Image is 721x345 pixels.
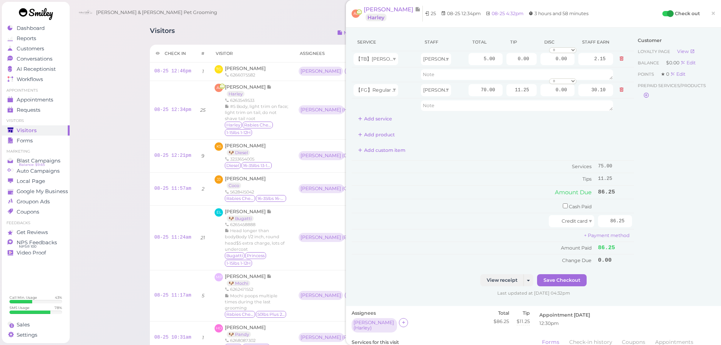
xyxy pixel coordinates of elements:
div: SMS Usage [9,305,30,310]
a: [PERSON_NAME] 🐶 Bugatti [225,209,272,221]
span: Get Reviews [17,229,48,236]
span: Note [267,273,272,279]
span: Groupon Ads [17,198,50,205]
span: Dashboard [17,25,45,31]
span: [PERSON_NAME] [225,273,267,279]
span: Note [267,209,272,214]
a: Edit [681,60,696,66]
a: [PERSON_NAME] Harley [364,6,423,22]
td: 11.25 [596,173,634,185]
i: 2 [202,186,204,192]
a: [PERSON_NAME] Coco [225,176,266,188]
a: Requests [2,105,70,115]
a: Reports [2,33,70,44]
i: 1 [202,69,204,74]
div: [PERSON_NAME] (Pandy) [299,333,346,343]
i: 25 [200,107,206,113]
span: Amount Due [555,189,592,196]
span: [PERSON_NAME] [364,6,415,13]
span: ★ 0 [661,71,670,77]
span: [PERSON_NAME] [423,87,464,93]
span: #5 Body, light trim on face; light trim on tail, do not shave tail root [225,104,288,121]
span: KS [215,142,223,151]
th: Service [352,33,419,51]
span: Workflows [17,76,43,83]
a: 08-25 12:21pm [154,153,192,158]
span: × [711,8,716,19]
td: 75.00 [596,161,634,173]
div: [PERSON_NAME] ( Harley ) [353,320,395,331]
li: Appointments [2,88,70,93]
a: Edit [670,71,685,77]
span: Points [638,72,655,77]
td: Cash Paid [352,199,596,213]
a: [PERSON_NAME] Harley [225,84,272,97]
span: Note [415,6,420,13]
span: Balance: $9.65 [19,162,45,168]
th: Staff earn [576,33,615,51]
label: Appointment [DATE] [539,312,590,318]
div: [PERSON_NAME] (Harley) [352,318,399,333]
span: [PERSON_NAME] [225,325,266,330]
li: Visitors [2,118,70,123]
th: Assignees [294,45,399,62]
span: Sales [17,322,30,328]
a: 08-25 4:32pm [492,11,523,16]
span: Blast Campaigns [17,158,61,164]
span: [PERSON_NAME] [225,143,266,148]
a: 08-25 12:34pm [154,107,192,112]
span: 【FG】Regular Dog Full Grooming (35 lbs or less) [356,87,470,93]
i: 1 [202,335,204,340]
a: [PERSON_NAME] 🐶 Diesel [225,143,266,155]
button: Add service [352,113,399,125]
div: 6265458888 [225,222,290,228]
div: $86.25 [494,318,509,325]
button: Add product [352,129,401,141]
div: [PERSON_NAME] [299,291,345,301]
div: 3233654005 [225,156,273,162]
a: 08-25 11:57am [154,186,192,191]
button: Save Checkout [537,274,587,286]
span: HO [215,324,223,333]
td: Tips [352,173,596,185]
a: Get Reviews [2,227,70,237]
a: [PERSON_NAME] [225,66,266,71]
span: Note [267,84,272,90]
span: AI Receptionist [17,66,56,72]
a: 08-25 11:24am [154,235,192,240]
span: Customers [17,45,44,52]
div: 6268087302 [225,337,271,343]
div: [PERSON_NAME] [299,67,345,76]
span: Coupons [17,209,39,215]
a: View [677,48,695,54]
td: 0.00 [596,254,634,266]
a: Coco [227,183,241,189]
label: Assignees [352,310,376,317]
th: Tip [505,33,539,51]
span: $0.00 [666,60,681,66]
div: [PERSON_NAME] [301,293,341,298]
span: EL [215,208,223,217]
span: [PERSON_NAME] [225,176,266,181]
a: Visitors [2,125,70,136]
a: 08-25 10:31am [154,335,192,340]
span: NPS® 100 [19,244,36,250]
div: Customer [638,37,712,44]
span: Credit card [562,218,587,224]
span: 16-35lbs 13-15H [241,162,272,169]
span: [PERSON_NAME] & [PERSON_NAME] Pet Grooming [96,2,217,23]
div: 43 % [55,295,62,300]
a: 08-25 12:46pm [154,69,192,74]
div: $11.25 [517,318,530,325]
span: JJ [215,175,223,184]
div: [PERSON_NAME] ( Coco ) [301,186,342,191]
span: Google My Business [17,188,68,195]
span: [PERSON_NAME] [225,209,267,214]
span: AL [352,9,360,18]
span: 86.25 [598,245,615,251]
div: # [201,50,204,56]
span: 1-15lbs 1-12H [225,260,252,267]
